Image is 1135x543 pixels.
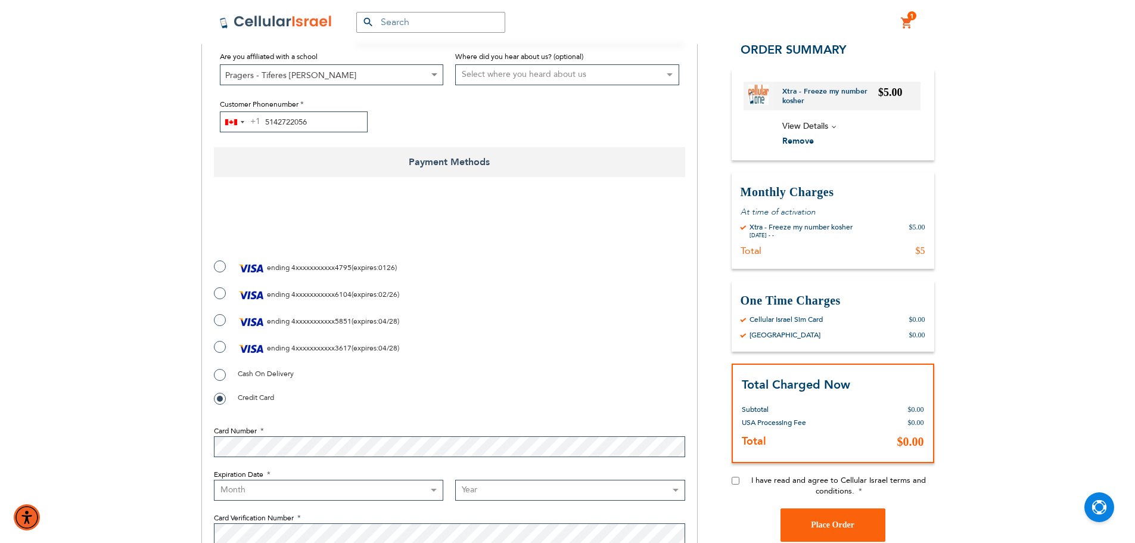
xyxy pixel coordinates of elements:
a: Xtra - Freeze my number kosher [782,86,879,106]
span: 4xxxxxxxxxxx3617 [291,343,352,353]
span: expires [353,290,377,299]
span: Credit Card [238,393,274,402]
div: Cellular Israel Sim Card [750,315,823,324]
th: Subtotal [742,394,835,416]
span: ending [267,343,290,353]
span: $0.00 [908,418,924,427]
span: 04/28 [378,317,397,326]
span: 1 [910,11,914,21]
span: ending [267,263,290,272]
h3: Monthly Charges [741,184,925,200]
input: e.g. 506-234-5678 [220,111,368,132]
span: 4xxxxxxxxxxx4795 [291,263,352,272]
button: Place Order [780,508,885,542]
h3: One Time Charges [741,293,925,309]
strong: Total Charged Now [742,377,850,393]
span: Card Verification Number [214,513,294,523]
span: Pragers - Tiferes Yisroel Chaim [220,65,443,86]
span: ending [267,317,290,326]
span: View Details [782,120,828,132]
label: ( : ) [214,313,399,331]
label: ( : ) [214,286,399,304]
img: Visa [238,286,265,304]
span: Remove [782,135,814,147]
div: $5.00 [909,222,925,239]
span: 02/26 [378,290,397,299]
span: Are you affiliated with a school [220,52,318,61]
span: 4xxxxxxxxxxx6104 [291,290,352,299]
span: $0.00 [908,405,924,414]
input: Search [356,12,505,33]
div: Xtra - Freeze my number kosher [750,222,853,232]
img: Visa [238,313,265,331]
span: 4xxxxxxxxxxx5851 [291,317,352,326]
span: Cash On Delivery [238,369,294,378]
strong: Total [742,434,766,449]
div: Total [741,245,761,257]
label: ( : ) [214,340,399,358]
span: Place Order [811,520,854,529]
div: +1 [250,114,260,129]
div: $0.00 [909,330,925,340]
span: Expiration Date [214,470,263,479]
span: 04/28 [378,343,397,353]
img: Visa [238,259,265,277]
img: Cellular Israel Logo [219,15,332,29]
p: At time of activation [741,206,925,218]
span: $5.00 [878,86,903,98]
span: Customer Phonenumber [220,100,298,109]
span: Order Summary [741,42,847,58]
span: USA Processing Fee [742,418,806,427]
button: Selected country [220,112,260,132]
label: ( : ) [214,259,397,277]
div: $0.00 [909,315,925,324]
div: [DATE] - - [750,232,853,239]
span: expires [353,263,377,272]
span: I have read and agree to Cellular Israel terms and conditions. [751,475,926,497]
a: 1 [900,16,913,30]
iframe: reCAPTCHA [214,204,395,250]
span: Pragers - Tiferes Yisroel Chaim [220,64,444,85]
span: Where did you hear about us? (optional) [455,52,583,61]
div: Accessibility Menu [14,504,40,530]
img: Visa [238,340,265,358]
div: $5 [916,245,925,257]
span: expires [353,317,377,326]
span: Payment Methods [214,147,685,177]
span: expires [353,343,377,353]
img: Xtra - Freeze my number kosher [748,85,769,105]
span: $0.00 [897,435,924,448]
span: 0126 [378,263,395,272]
div: [GEOGRAPHIC_DATA] [750,330,820,340]
span: Card Number [214,426,257,436]
span: ending [267,290,290,299]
